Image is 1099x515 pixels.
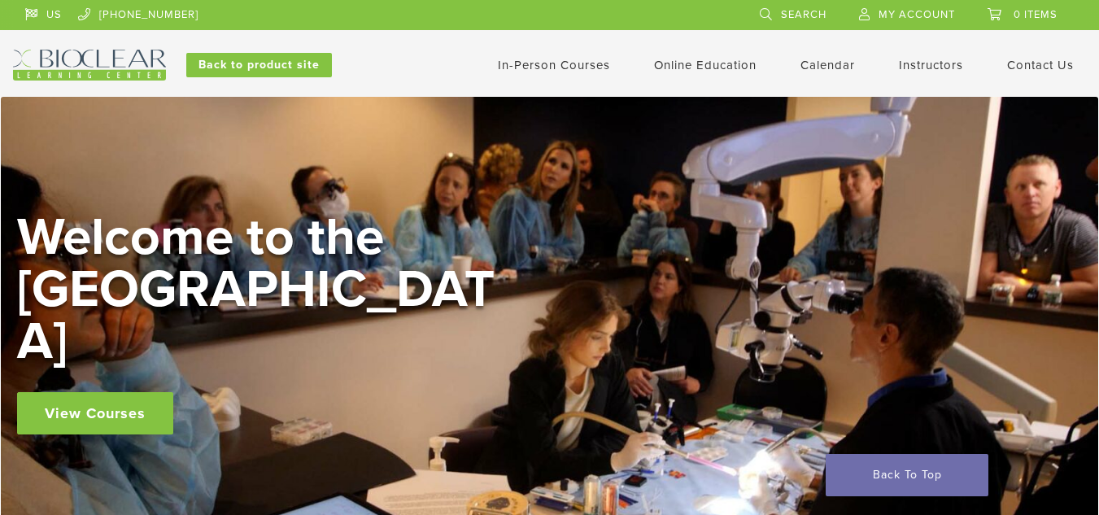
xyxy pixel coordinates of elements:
[17,212,505,368] h2: Welcome to the [GEOGRAPHIC_DATA]
[1007,58,1074,72] a: Contact Us
[899,58,963,72] a: Instructors
[800,58,855,72] a: Calendar
[1014,8,1058,21] span: 0 items
[13,50,166,81] img: Bioclear
[879,8,955,21] span: My Account
[654,58,757,72] a: Online Education
[17,392,173,434] a: View Courses
[498,58,610,72] a: In-Person Courses
[826,454,988,496] a: Back To Top
[186,53,332,77] a: Back to product site
[781,8,826,21] span: Search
